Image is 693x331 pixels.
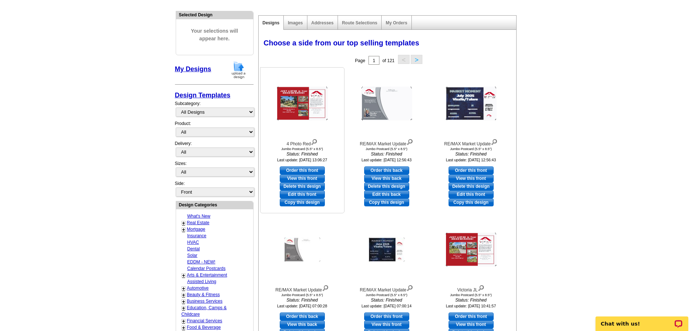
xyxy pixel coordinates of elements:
[182,305,185,311] a: +
[355,58,365,63] span: Page
[187,292,220,297] a: Beauty & Fitness
[187,253,198,258] a: Solar
[342,20,377,25] a: Route Selections
[347,283,427,293] div: RE/MAX Market Update
[449,198,494,206] a: Copy this design
[280,198,325,206] a: Copy this design
[382,58,394,63] span: of 121
[398,55,410,64] button: <
[446,87,497,121] img: RE/MAX Market Update
[491,137,498,145] img: view design details
[361,87,412,121] img: RE/MAX Market Update
[347,147,427,151] div: Jumbo Postcard (5.5" x 8.5")
[262,137,342,147] div: 4 Photo Red
[182,286,185,291] a: +
[431,137,511,147] div: RE/MAX Market Update
[322,283,329,291] img: view design details
[311,137,318,145] img: view design details
[182,220,185,226] a: +
[347,297,427,303] i: Status: Finished
[262,293,342,297] div: Jumbo Postcard (5.5" x 8.5")
[406,137,413,145] img: view design details
[449,174,494,182] a: View this front
[262,147,342,151] div: Jumbo Postcard (5.5" x 8.5")
[182,273,185,278] a: +
[175,100,254,120] div: Subcategory:
[591,308,693,331] iframe: LiveChat chat widget
[277,158,327,162] small: Last update: [DATE] 13:06:27
[446,233,497,267] img: Victoria JL
[347,293,427,297] div: Jumbo Postcard (5.5" x 8.5")
[264,39,419,47] span: Choose a side from our top selling templates
[347,151,427,157] i: Status: Finished
[369,238,405,262] img: RE/MAX Market Update
[280,320,325,328] a: View this back
[431,283,511,293] div: Victoria JL
[288,20,303,25] a: Images
[449,320,494,328] a: View this front
[449,182,494,190] a: Delete this design
[187,240,199,245] a: HVAC
[280,312,325,320] a: use this design
[262,283,342,293] div: RE/MAX Market Update
[280,182,325,190] a: Delete this design
[175,160,254,180] div: Sizes:
[187,220,210,225] a: Real Estate
[362,304,412,308] small: Last update: [DATE] 07:00:14
[175,140,254,160] div: Delivery:
[182,20,248,50] span: Your selections will appear here.
[187,246,200,251] a: Dental
[364,166,409,174] a: use this design
[277,87,328,121] img: 4 Photo Red
[262,151,342,157] i: Status: Finished
[262,297,342,303] i: Status: Finished
[187,259,215,265] a: EDDM - NEW!
[364,312,409,320] a: use this design
[478,283,485,291] img: view design details
[182,292,185,298] a: +
[311,20,334,25] a: Addresses
[431,151,511,157] i: Status: Finished
[182,318,185,324] a: +
[280,166,325,174] a: use this design
[431,297,511,303] i: Status: Finished
[187,325,221,330] a: Food & Beverage
[175,180,254,197] div: Side:
[364,190,409,198] a: edit this design
[364,320,409,328] a: View this front
[263,20,280,25] a: Designs
[187,214,211,219] a: What's New
[446,158,496,162] small: Last update: [DATE] 12:56:43
[182,325,185,331] a: +
[187,227,206,232] a: Mortgage
[449,312,494,320] a: use this design
[187,318,222,323] a: Financial Services
[182,305,227,317] a: Education, Camps & Childcare
[187,273,227,278] a: Arts & Entertainment
[284,238,320,262] img: RE/MAX Market Update
[187,233,207,238] a: Insurance
[187,279,216,284] a: Assisted Living
[364,198,409,206] a: Copy this design
[277,304,327,308] small: Last update: [DATE] 07:00:28
[449,190,494,198] a: edit this design
[182,299,185,304] a: +
[187,286,209,291] a: Automotive
[182,227,185,233] a: +
[280,190,325,198] a: edit this design
[364,174,409,182] a: View this back
[431,293,511,297] div: Jumbo Postcard (5.5" x 8.5")
[175,92,231,99] a: Design Templates
[411,55,422,64] button: >
[187,299,223,304] a: Business Services
[280,174,325,182] a: View this front
[446,304,496,308] small: Last update: [DATE] 10:41:57
[176,201,253,208] div: Design Categories
[362,158,412,162] small: Last update: [DATE] 12:56:43
[431,147,511,151] div: Jumbo Postcard (5.5" x 8.5")
[229,61,248,79] img: upload-design
[187,266,226,271] a: Calendar Postcards
[175,120,254,140] div: Product:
